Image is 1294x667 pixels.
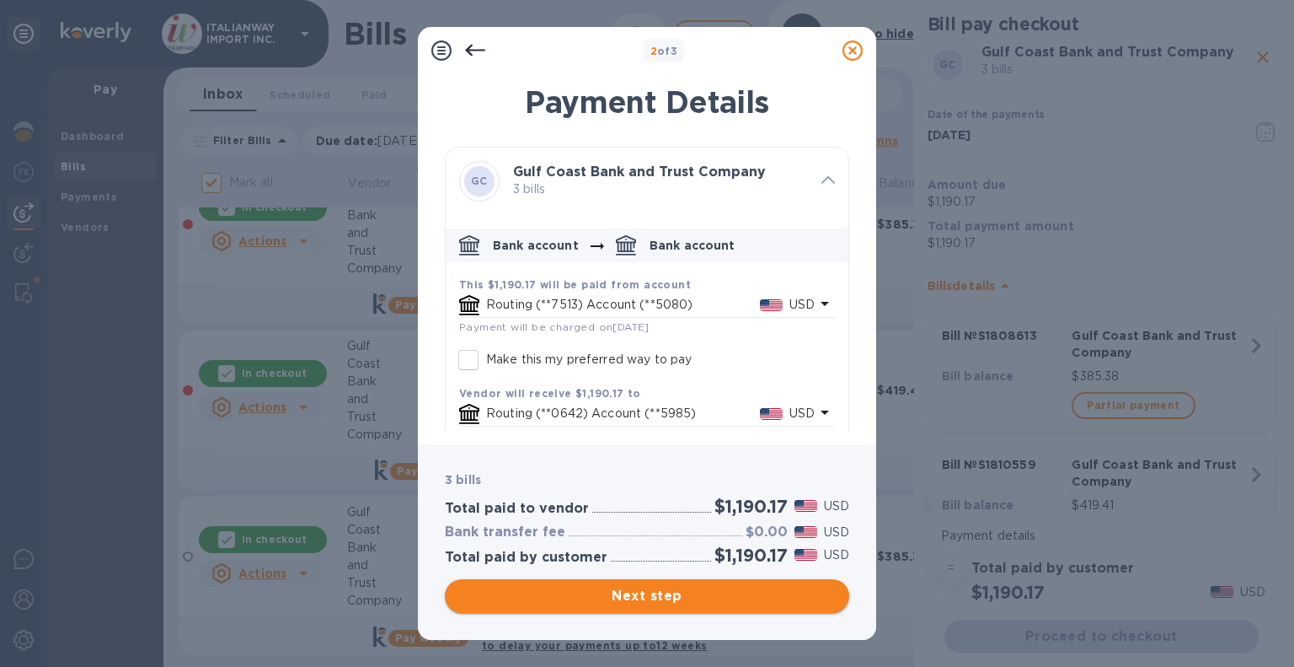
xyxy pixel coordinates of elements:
span: Next step [458,586,836,606]
p: USD [789,405,815,422]
h3: Total paid by customer [445,550,607,566]
p: Bank account [650,237,735,254]
h2: $1,190.17 [714,545,788,566]
img: USD [794,500,817,512]
p: Routing (**7513) Account (**5080) [486,296,760,314]
p: USD [824,524,849,541]
p: USD [824,498,849,515]
b: 3 bills [445,473,481,487]
img: USD [760,408,783,420]
p: Bank account [493,237,579,254]
b: GC [471,175,488,187]
span: 2 [650,45,657,57]
h3: $0.00 [746,524,788,541]
p: USD [824,546,849,564]
div: default-method [446,222,848,458]
img: USD [760,299,783,311]
h3: Bank transfer fee [445,524,565,541]
b: of 3 [650,45,678,57]
span: Payment will be charged on [DATE] [459,320,650,333]
p: Make this my preferred way to pay [486,351,692,368]
span: Payment will be received on [DATE] [459,429,652,442]
h3: Total paid to vendor [445,501,589,517]
div: GCGulf Coast Bank and Trust Company 3 bills [446,148,848,215]
img: USD [794,526,817,538]
b: This $1,190.17 will be paid from account [459,278,691,291]
b: Gulf Coast Bank and Trust Company [513,164,766,180]
h2: $1,190.17 [714,496,788,517]
p: 3 bills [513,180,808,198]
p: Routing (**0642) Account (**5985) [486,405,760,422]
h1: Payment Details [445,84,849,120]
p: USD [789,296,815,314]
b: Vendor will receive $1,190.17 to [459,387,641,400]
img: USD [794,549,817,561]
button: Next step [445,579,849,613]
